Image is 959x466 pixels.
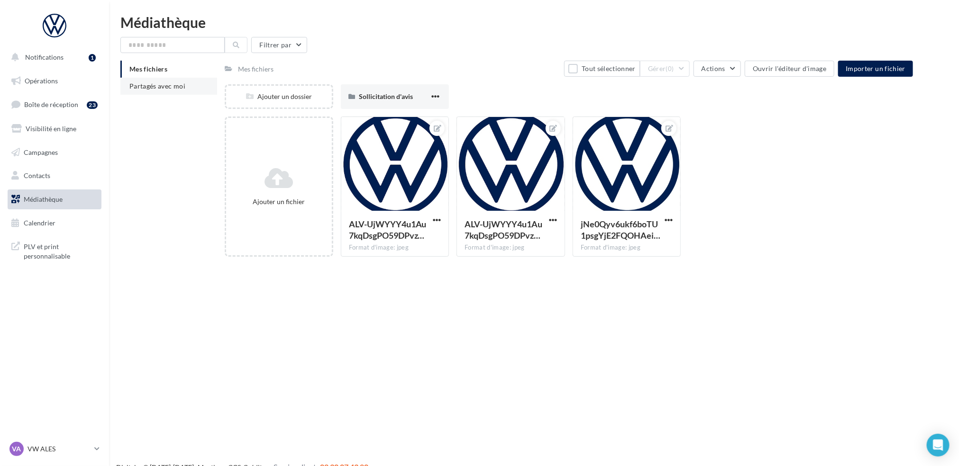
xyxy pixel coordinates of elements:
[6,143,103,162] a: Campagnes
[87,101,98,109] div: 23
[359,92,413,100] span: Sollicitation d'avis
[26,125,76,133] span: Visibilité en ligne
[6,71,103,91] a: Opérations
[89,54,96,62] div: 1
[129,65,167,73] span: Mes fichiers
[226,92,332,101] div: Ajouter un dossier
[465,243,557,252] div: Format d'image: jpeg
[666,65,674,72] span: (0)
[581,243,673,252] div: Format d'image: jpeg
[6,94,103,115] a: Boîte de réception23
[745,61,834,77] button: Ouvrir l'éditeur d'image
[6,47,100,67] button: Notifications 1
[838,61,913,77] button: Importer un fichier
[24,240,98,260] span: PLV et print personnalisable
[846,64,905,72] span: Importer un fichier
[6,119,103,139] a: Visibilité en ligne
[24,195,63,203] span: Médiathèque
[564,61,640,77] button: Tout sélectionner
[927,434,950,457] div: Open Intercom Messenger
[129,82,185,90] span: Partagés avec moi
[238,64,274,74] div: Mes fichiers
[230,197,328,206] div: Ajouter un fichier
[6,166,103,186] a: Contacts
[349,243,441,252] div: Format d'image: jpeg
[581,219,660,241] span: jNe0Qyv6ukf6boTU1psgYjE2FQOHAeiZz3ll8U5t9XlS4NsRRHofewIitq59hpkLRi5fwcfW_v5OtDECMg=s0
[25,77,58,85] span: Opérations
[24,171,50,179] span: Contacts
[251,37,307,53] button: Filtrer par
[8,440,101,458] a: VA VW ALES
[12,444,21,454] span: VA
[694,61,741,77] button: Actions
[24,219,55,227] span: Calendrier
[6,213,103,233] a: Calendrier
[465,219,542,241] span: ALV-UjWYYY4u1Au7kqDsgPO59DPvzppX0S7lqID2S5zwHHYBHQcWoFLL
[120,15,948,29] div: Médiathèque
[25,53,64,61] span: Notifications
[640,61,690,77] button: Gérer(0)
[702,64,725,72] span: Actions
[349,219,427,241] span: ALV-UjWYYY4u1Au7kqDsgPO59DPvzppX0S7lqID2S5zwHHYBHQcWoFLL
[6,189,103,209] a: Médiathèque
[27,444,91,454] p: VW ALES
[24,100,78,108] span: Boîte de réception
[24,148,58,156] span: Campagnes
[6,236,103,264] a: PLV et print personnalisable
